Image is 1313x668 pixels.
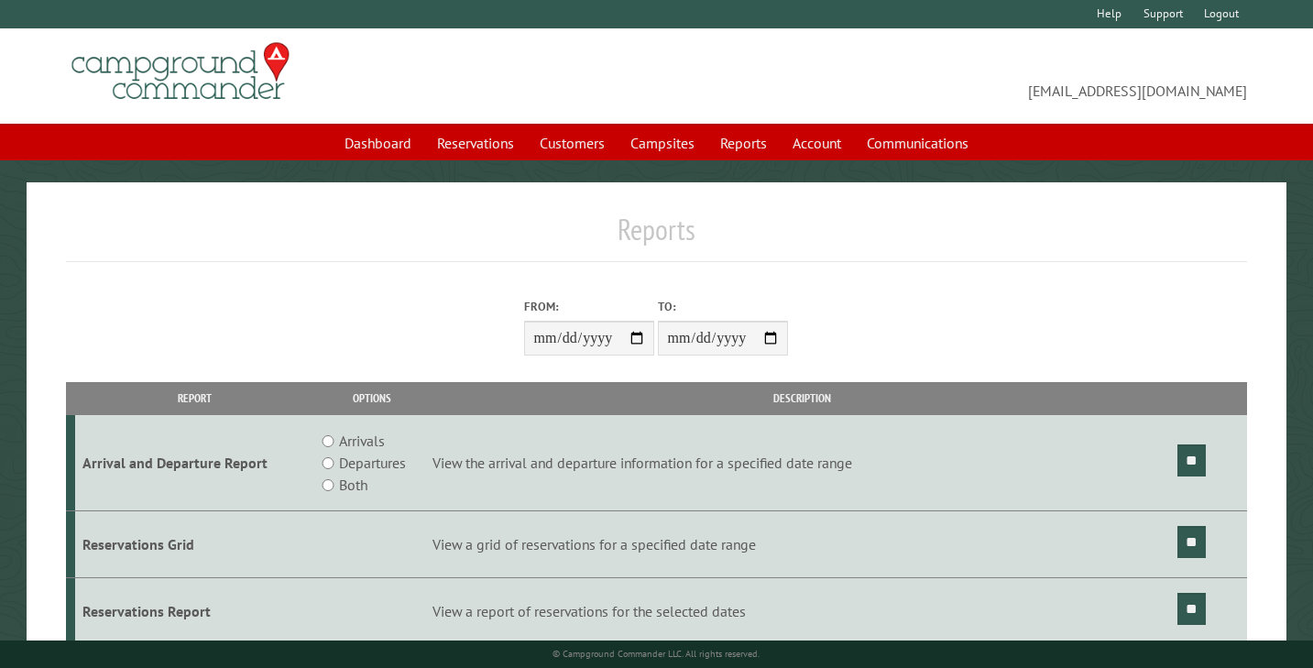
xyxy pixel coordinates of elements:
td: Reservations Grid [75,511,314,578]
th: Options [314,382,431,414]
a: Campsites [619,126,706,160]
th: Description [430,382,1174,414]
label: From: [524,298,654,315]
h1: Reports [66,212,1248,262]
td: View a grid of reservations for a specified date range [430,511,1174,578]
img: Campground Commander [66,36,295,107]
small: © Campground Commander LLC. All rights reserved. [553,648,760,660]
td: Arrival and Departure Report [75,415,314,511]
a: Account [782,126,852,160]
a: Reports [709,126,778,160]
label: To: [658,298,788,315]
span: [EMAIL_ADDRESS][DOMAIN_NAME] [657,50,1248,102]
td: Reservations Report [75,577,314,644]
a: Customers [529,126,616,160]
label: Arrivals [339,430,385,452]
td: View a report of reservations for the selected dates [430,577,1174,644]
td: View the arrival and departure information for a specified date range [430,415,1174,511]
a: Reservations [426,126,525,160]
a: Communications [856,126,979,160]
a: Dashboard [334,126,422,160]
label: Departures [339,452,406,474]
th: Report [75,382,314,414]
label: Both [339,474,367,496]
